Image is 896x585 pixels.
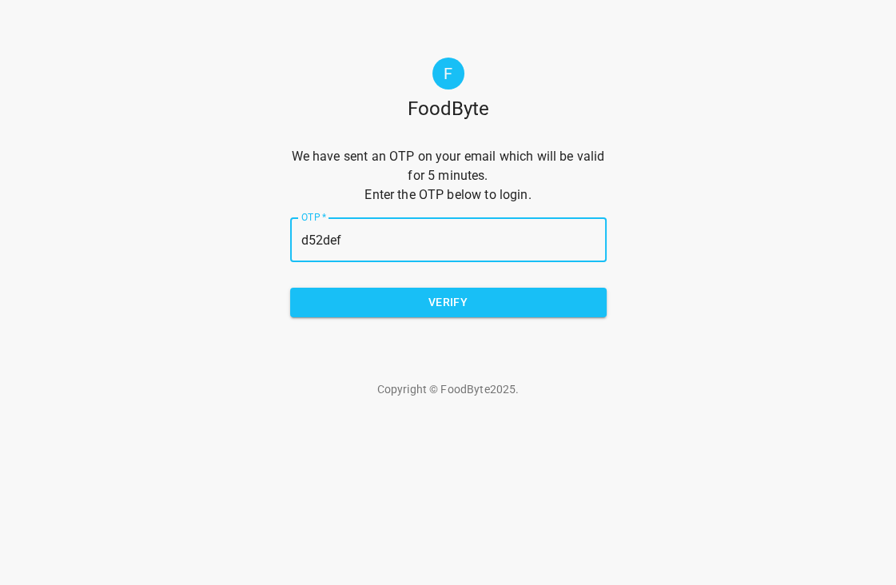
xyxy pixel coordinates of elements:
[290,147,607,205] p: We have sent an OTP on your email which will be valid for 5 minutes. Enter the OTP below to login.
[303,292,594,312] span: Verify
[432,58,464,90] div: F
[290,288,607,317] button: Verify
[408,96,489,121] h1: FoodByte
[290,381,607,397] p: Copyright © FoodByte 2025 .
